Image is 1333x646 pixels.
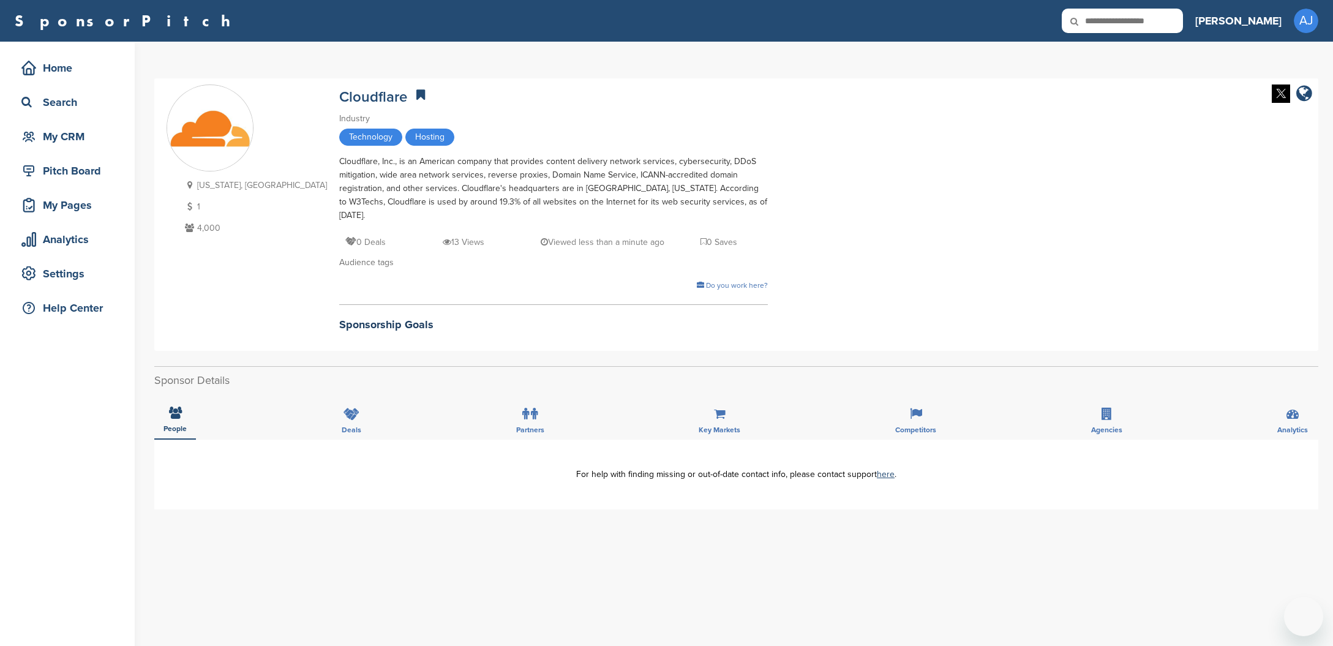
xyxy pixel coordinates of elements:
[12,157,122,185] a: Pitch Board
[18,57,122,79] div: Home
[1195,12,1282,29] h3: [PERSON_NAME]
[18,194,122,216] div: My Pages
[342,426,361,434] span: Deals
[1272,85,1290,103] img: Twitter white
[1284,597,1323,636] iframe: Button to launch messaging window
[12,88,122,116] a: Search
[18,297,122,319] div: Help Center
[1294,9,1318,33] span: AJ
[405,129,454,146] span: Hosting
[12,294,122,322] a: Help Center
[12,54,122,82] a: Home
[18,91,122,113] div: Search
[18,160,122,182] div: Pitch Board
[12,260,122,288] a: Settings
[895,426,936,434] span: Competitors
[339,112,768,126] div: Industry
[699,426,740,434] span: Key Markets
[516,426,544,434] span: Partners
[154,372,1318,389] h2: Sponsor Details
[12,191,122,219] a: My Pages
[1091,426,1122,434] span: Agencies
[339,317,768,333] h2: Sponsorship Goals
[182,199,327,214] p: 1
[12,225,122,254] a: Analytics
[12,122,122,151] a: My CRM
[697,281,768,290] a: Do you work here?
[706,281,768,290] span: Do you work here?
[1195,7,1282,34] a: [PERSON_NAME]
[1277,426,1308,434] span: Analytics
[1296,85,1312,105] a: company link
[339,256,768,269] div: Audience tags
[18,126,122,148] div: My CRM
[339,155,768,222] div: Cloudflare, Inc., is an American company that provides content delivery network services, cyberse...
[18,228,122,250] div: Analytics
[339,88,407,106] a: Cloudflare
[541,235,664,250] p: Viewed less than a minute ago
[163,425,187,432] span: People
[182,178,327,193] p: [US_STATE], [GEOGRAPHIC_DATA]
[339,129,402,146] span: Technology
[182,220,327,236] p: 4,000
[167,86,253,171] img: Sponsorpitch & Cloudflare
[443,235,484,250] p: 13 Views
[173,470,1300,479] div: For help with finding missing or out-of-date contact info, please contact support .
[700,235,737,250] p: 0 Saves
[345,235,386,250] p: 0 Deals
[18,263,122,285] div: Settings
[15,13,238,29] a: SponsorPitch
[877,469,895,479] a: here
